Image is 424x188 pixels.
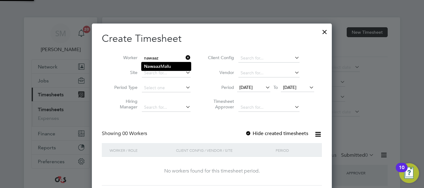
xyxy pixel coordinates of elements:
label: Period Type [110,85,138,90]
span: 00 Workers [122,130,147,137]
div: 10 [399,168,404,176]
label: Client Config [206,55,234,60]
div: No workers found for this timesheet period. [108,168,316,174]
h2: Create Timesheet [102,32,322,45]
input: Search for... [238,103,300,112]
input: Select one [142,84,191,92]
div: Worker / Role [108,143,174,157]
div: Client Config / Vendor / Site [174,143,274,157]
label: Vendor [206,70,234,75]
span: [DATE] [283,85,296,90]
input: Search for... [238,54,300,63]
input: Search for... [142,103,191,112]
span: To [272,83,280,91]
b: Nawaaz [144,64,160,69]
div: Showing [102,130,148,137]
input: Search for... [142,69,191,77]
div: Period [274,143,316,157]
li: Mallu [142,62,191,71]
span: [DATE] [239,85,253,90]
label: Hide created timesheets [245,130,308,137]
label: Site [110,70,138,75]
input: Search for... [142,54,191,63]
label: Worker [110,55,138,60]
label: Timesheet Approver [206,98,234,110]
input: Search for... [238,69,300,77]
button: Open Resource Center, 10 new notifications [399,163,419,183]
label: Hiring Manager [110,98,138,110]
label: Period [206,85,234,90]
